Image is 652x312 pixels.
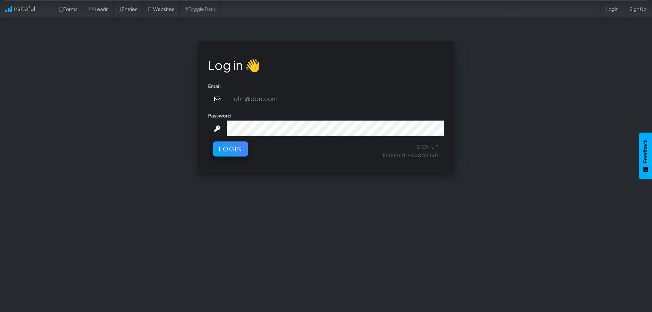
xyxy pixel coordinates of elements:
[208,58,444,72] h1: Log in 👋
[642,139,649,163] span: Feedback
[227,91,444,107] input: john@doe.com
[213,141,248,157] button: Login
[180,0,221,17] a: Toggle Dark
[143,0,180,17] a: Websites
[601,0,624,17] a: Login
[639,133,652,179] button: Feedback - Show survey
[54,0,83,17] a: Forms
[114,0,143,17] a: Entries
[416,143,439,150] a: Sign Up
[208,83,221,89] label: Email
[208,112,231,119] label: Password
[5,6,12,12] img: icon.png
[83,0,114,17] a: Leads
[383,152,439,158] a: Forgot Password
[624,0,652,17] a: Sign Up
